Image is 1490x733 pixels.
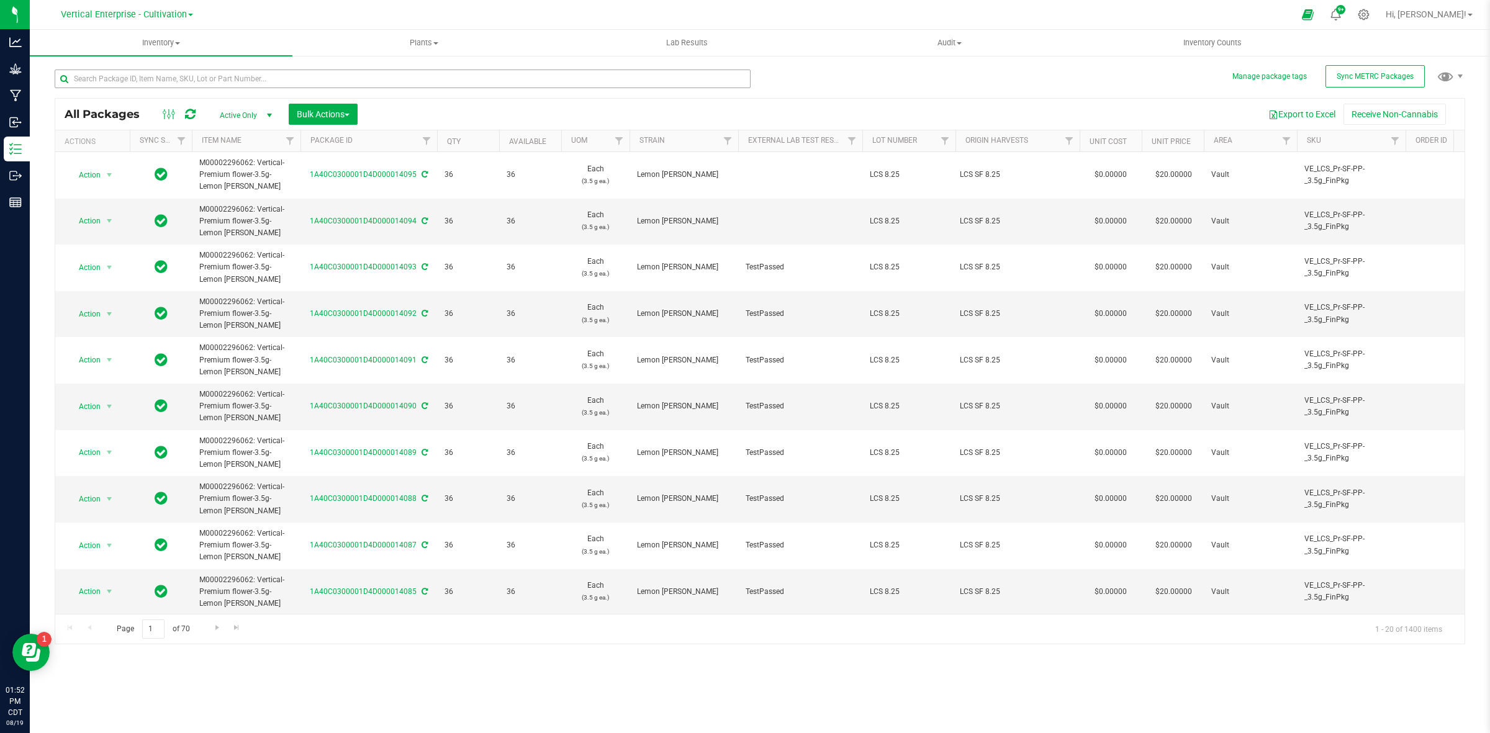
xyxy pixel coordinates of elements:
span: select [102,305,117,323]
span: Action [68,212,101,230]
span: 36 [507,261,554,273]
span: 1 - 20 of 1400 items [1365,619,1452,638]
span: Sync from Compliance System [420,356,428,364]
span: In Sync [155,166,168,183]
span: Plants [293,37,554,48]
inline-svg: Inventory [9,143,22,155]
span: Audit [819,37,1080,48]
span: Bulk Actions [297,109,350,119]
span: Each [569,395,622,418]
span: Lemon [PERSON_NAME] [637,539,731,551]
span: M00002296062: Vertical-Premium flower-3.5g-Lemon [PERSON_NAME] [199,528,293,564]
div: LCS SF 8.25 [960,261,1076,273]
a: Filter [718,130,738,151]
span: TestPassed [746,261,855,273]
div: LCS SF 8.25 [960,308,1076,320]
div: LCS SF 8.25 [960,493,1076,505]
span: Action [68,537,101,554]
span: Open Ecommerce Menu [1294,2,1322,27]
span: $20.00000 [1149,305,1198,323]
span: 36 [445,447,492,459]
span: In Sync [155,351,168,369]
span: $20.00000 [1149,490,1198,508]
a: Plants [292,30,555,56]
span: All Packages [65,107,152,121]
p: (3.5 g ea.) [569,591,622,603]
div: LCS SF 8.25 [960,586,1076,598]
span: 36 [445,261,492,273]
span: Vault [1211,308,1289,320]
span: VE_LCS_Pr-SF-PP-_3.5g_FinPkg [1304,441,1398,464]
span: Vault [1211,447,1289,459]
span: LCS 8.25 [870,539,948,551]
span: VE_LCS_Pr-SF-PP-_3.5g_FinPkg [1304,163,1398,187]
a: 1A40C0300001D4D000014088 [310,494,417,503]
a: Area [1214,136,1232,145]
iframe: Resource center [12,634,50,671]
a: Sync Status [140,136,187,145]
p: (3.5 g ea.) [569,221,622,233]
span: Vault [1211,261,1289,273]
span: VE_LCS_Pr-SF-PP-_3.5g_FinPkg [1304,302,1398,325]
span: Lemon [PERSON_NAME] [637,447,731,459]
span: Each [569,302,622,325]
span: Lemon [PERSON_NAME] [637,354,731,366]
a: Strain [639,136,665,145]
span: $20.00000 [1149,351,1198,369]
button: Bulk Actions [289,104,358,125]
div: Actions [65,137,125,146]
span: 36 [445,354,492,366]
a: Inventory [30,30,292,56]
span: In Sync [155,444,168,461]
p: 08/19 [6,718,24,727]
span: Each [569,580,622,603]
span: Each [569,163,622,187]
a: Inventory Counts [1081,30,1343,56]
a: Filter [171,130,192,151]
a: Package ID [310,136,353,145]
span: 36 [507,215,554,227]
td: $0.00000 [1080,291,1142,338]
span: Lemon [PERSON_NAME] [637,308,731,320]
span: M00002296062: Vertical-Premium flower-3.5g-Lemon [PERSON_NAME] [199,204,293,240]
span: TestPassed [746,400,855,412]
span: LCS 8.25 [870,308,948,320]
span: 36 [507,400,554,412]
span: Each [569,487,622,511]
span: 36 [445,308,492,320]
span: Sync from Compliance System [420,448,428,457]
a: 1A40C0300001D4D000014087 [310,541,417,549]
span: 36 [445,493,492,505]
a: Unit Cost [1090,137,1127,146]
td: $0.00000 [1080,152,1142,199]
span: In Sync [155,583,168,600]
span: Lab Results [649,37,725,48]
a: SKU [1307,136,1321,145]
span: Inventory [30,37,292,48]
p: (3.5 g ea.) [569,546,622,557]
span: TestPassed [746,539,855,551]
a: Lot Number [872,136,917,145]
span: VE_LCS_Pr-SF-PP-_3.5g_FinPkg [1304,395,1398,418]
span: Lemon [PERSON_NAME] [637,169,731,181]
span: TestPassed [746,493,855,505]
inline-svg: Analytics [9,36,22,48]
span: LCS 8.25 [870,447,948,459]
p: (3.5 g ea.) [569,314,622,326]
td: $0.00000 [1080,384,1142,430]
span: LCS 8.25 [870,493,948,505]
span: M00002296062: Vertical-Premium flower-3.5g-Lemon [PERSON_NAME] [199,574,293,610]
td: $0.00000 [1080,337,1142,384]
span: select [102,583,117,600]
span: LCS 8.25 [870,169,948,181]
a: 1A40C0300001D4D000014085 [310,587,417,596]
span: select [102,166,117,184]
span: $20.00000 [1149,444,1198,462]
span: 36 [445,169,492,181]
a: Order Id [1415,136,1447,145]
a: Audit [818,30,1081,56]
span: Each [569,441,622,464]
span: VE_LCS_Pr-SF-PP-_3.5g_FinPkg [1304,533,1398,557]
span: 36 [507,354,554,366]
